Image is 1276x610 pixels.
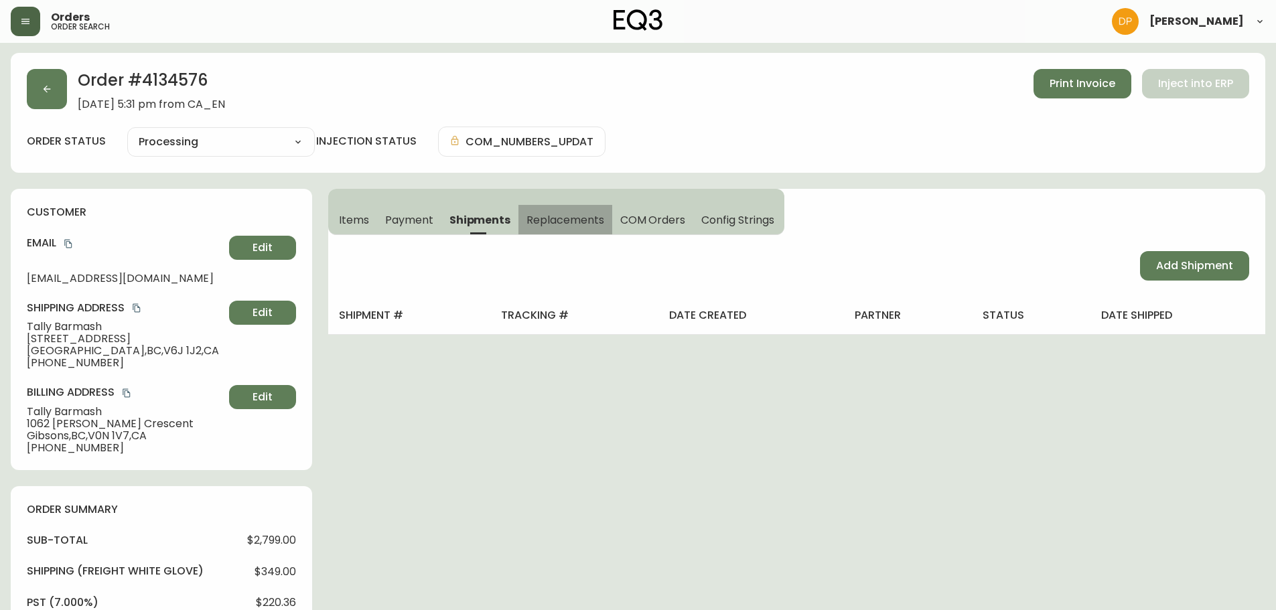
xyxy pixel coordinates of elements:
button: copy [130,301,143,315]
span: Edit [253,240,273,255]
h4: date created [669,308,833,323]
button: Edit [229,236,296,260]
span: Edit [253,305,273,320]
h4: status [983,308,1080,323]
span: Edit [253,390,273,404]
span: [DATE] 5:31 pm from CA_EN [78,98,225,110]
h4: pst (7.000%) [27,595,98,610]
span: [EMAIL_ADDRESS][DOMAIN_NAME] [27,273,224,285]
span: Tally Barmash [27,406,224,418]
span: Replacements [526,213,604,227]
span: Print Invoice [1050,76,1115,91]
span: $349.00 [255,566,296,578]
span: [STREET_ADDRESS] [27,333,224,345]
label: order status [27,134,106,149]
h4: date shipped [1101,308,1255,323]
span: COM Orders [620,213,686,227]
h4: Email [27,236,224,250]
h4: partner [855,308,961,323]
span: [PHONE_NUMBER] [27,357,224,369]
span: $220.36 [256,597,296,609]
button: Edit [229,301,296,325]
button: Add Shipment [1140,251,1249,281]
img: logo [614,9,663,31]
h4: order summary [27,502,296,517]
span: Items [339,213,369,227]
button: copy [120,386,133,400]
span: $2,799.00 [247,534,296,546]
button: Edit [229,385,296,409]
h4: customer [27,205,296,220]
h4: tracking # [501,308,648,323]
button: Print Invoice [1034,69,1131,98]
h2: Order # 4134576 [78,69,225,98]
button: copy [62,237,75,250]
span: Payment [385,213,433,227]
h4: injection status [316,134,417,149]
span: Shipments [449,213,511,227]
h4: Billing Address [27,385,224,400]
span: [PHONE_NUMBER] [27,442,224,454]
span: Gibsons , BC , V0N 1V7 , CA [27,430,224,442]
span: Add Shipment [1156,258,1233,273]
span: Config Strings [701,213,774,227]
span: [GEOGRAPHIC_DATA] , BC , V6J 1J2 , CA [27,345,224,357]
span: Tally Barmash [27,321,224,333]
h5: order search [51,23,110,31]
span: 1062 [PERSON_NAME] Crescent [27,418,224,430]
h4: shipment # [339,308,480,323]
h4: Shipping Address [27,301,224,315]
h4: sub-total [27,533,88,548]
img: b0154ba12ae69382d64d2f3159806b19 [1112,8,1139,35]
span: [PERSON_NAME] [1149,16,1244,27]
h4: Shipping ( Freight White Glove ) [27,564,204,579]
span: Orders [51,12,90,23]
